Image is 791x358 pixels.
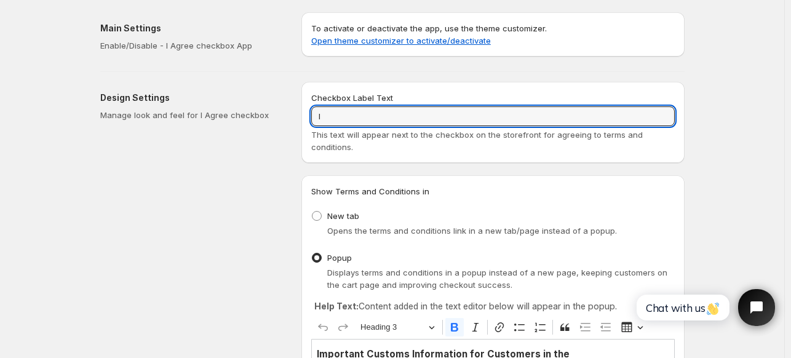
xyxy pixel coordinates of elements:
[311,186,429,196] span: Show Terms and Conditions in
[355,318,440,337] button: Heading 3, Heading
[623,279,785,336] iframe: Tidio Chat
[314,300,672,312] p: Content added in the text editor below will appear in the popup.
[311,93,393,103] span: Checkbox Label Text
[311,316,675,339] div: Editor toolbar
[360,320,424,335] span: Heading 3
[327,226,617,236] span: Opens the terms and conditions link in a new tab/page instead of a popup.
[327,211,359,221] span: New tab
[311,36,491,46] a: Open theme customizer to activate/deactivate
[314,301,359,311] strong: Help Text:
[327,253,352,263] span: Popup
[311,22,675,47] p: To activate or deactivate the app, use the theme customizer.
[100,22,282,34] h2: Main Settings
[311,130,643,152] span: This text will appear next to the checkbox on the storefront for agreeing to terms and conditions.
[100,39,282,52] p: Enable/Disable - I Agree checkbox App
[100,109,282,121] p: Manage look and feel for I Agree checkbox
[327,268,667,290] span: Displays terms and conditions in a popup instead of a new page, keeping customers on the cart pag...
[100,92,282,104] h2: Design Settings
